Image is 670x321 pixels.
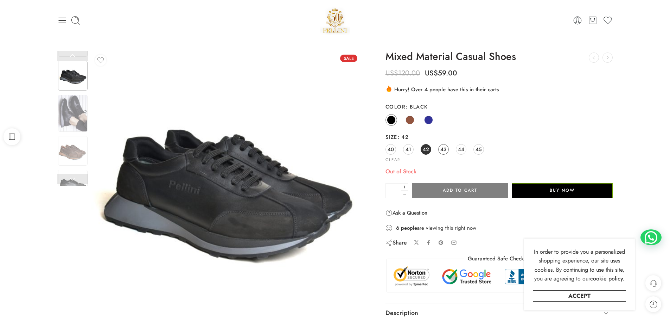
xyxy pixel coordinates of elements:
a: Accept [533,290,626,302]
h1: Mixed Material Casual Shoes [385,51,613,62]
a: Wishlist [603,16,613,25]
span: In order to provide you a personalized shopping experience, our site uses cookies. By continuing ... [534,248,625,283]
span: 44 [458,144,464,154]
a: Share on X [414,240,419,245]
span: Black [406,103,428,110]
img: a5d21c2c7a9e4fc596faf15a5351e9a2-Original-scaled-1.jpg [58,136,88,166]
div: Share [385,239,407,247]
span: US$ [385,68,398,78]
span: Sale [340,55,357,62]
img: a5d21c2c7a9e4fc596faf15a5351e9a2-Original-scaled-1.jpg [58,170,88,199]
div: are viewing this right now [385,224,613,232]
a: 40 [385,144,396,155]
a: Pin on Pinterest [438,240,444,246]
legend: Guaranteed Safe Checkout [464,255,534,263]
img: a5d21c2c7a9e4fc596faf15a5351e9a2-Original-scaled-1.jpg [58,95,88,132]
a: 42 [421,144,431,155]
button: Add to cart [412,183,508,198]
a: Pellini - [320,5,350,35]
a: Email to your friends [451,240,457,246]
strong: 6 [396,224,399,232]
a: Cart [588,16,598,25]
div: Hurry! Over 4 people have this in their carts [385,85,613,93]
label: Color [385,103,613,110]
a: cookie policy. [590,274,625,283]
label: Size [385,134,613,141]
bdi: 120.00 [385,68,420,78]
a: Share on Facebook [426,240,431,245]
a: 41 [403,144,414,155]
img: abdf20d4d57c484bbebe5288adbf2653-Original-scaled-1.jpg [91,51,361,321]
a: 43 [438,144,449,155]
img: Pellini [320,5,350,35]
button: Buy Now [512,183,613,198]
img: a5d21c2c7a9e4fc596faf15a5351e9a2-Original-scaled-1.jpg [58,61,88,91]
strong: people [401,224,417,232]
span: 43 [440,144,446,154]
a: 45 [473,144,484,155]
span: 45 [476,144,482,154]
span: 41 [406,144,411,154]
span: US$ [425,68,438,78]
a: 44 [456,144,466,155]
input: Product quantity [385,183,401,198]
span: 42 [397,133,409,141]
img: Trust [392,266,607,287]
span: 42 [423,144,429,154]
span: 40 [388,144,394,154]
p: Out of Stock [385,167,613,176]
a: Ask a Question [385,209,427,217]
bdi: 59.00 [425,68,457,78]
a: Login / Register [573,16,582,25]
a: Clear options [385,158,400,162]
